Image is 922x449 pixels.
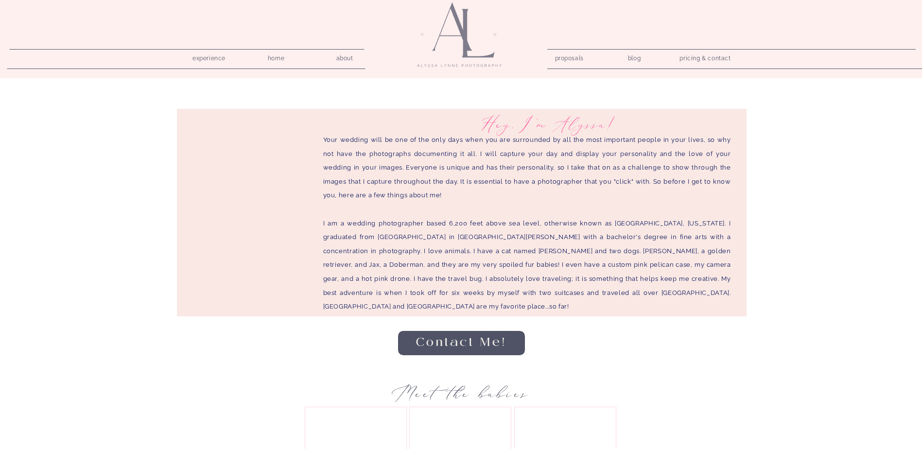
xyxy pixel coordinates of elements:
[471,115,627,127] h1: hey, I'm Alyssa!
[186,52,232,61] a: experience
[408,335,515,350] a: Contact Me!
[356,383,566,399] h2: Meet the babies
[262,52,290,61] a: home
[323,133,731,311] p: Your wedding will be one of the only days when you are surrounded by all the most important peopl...
[676,52,735,66] a: pricing & contact
[331,52,359,61] a: about
[555,52,583,61] a: proposals
[621,52,648,61] a: blog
